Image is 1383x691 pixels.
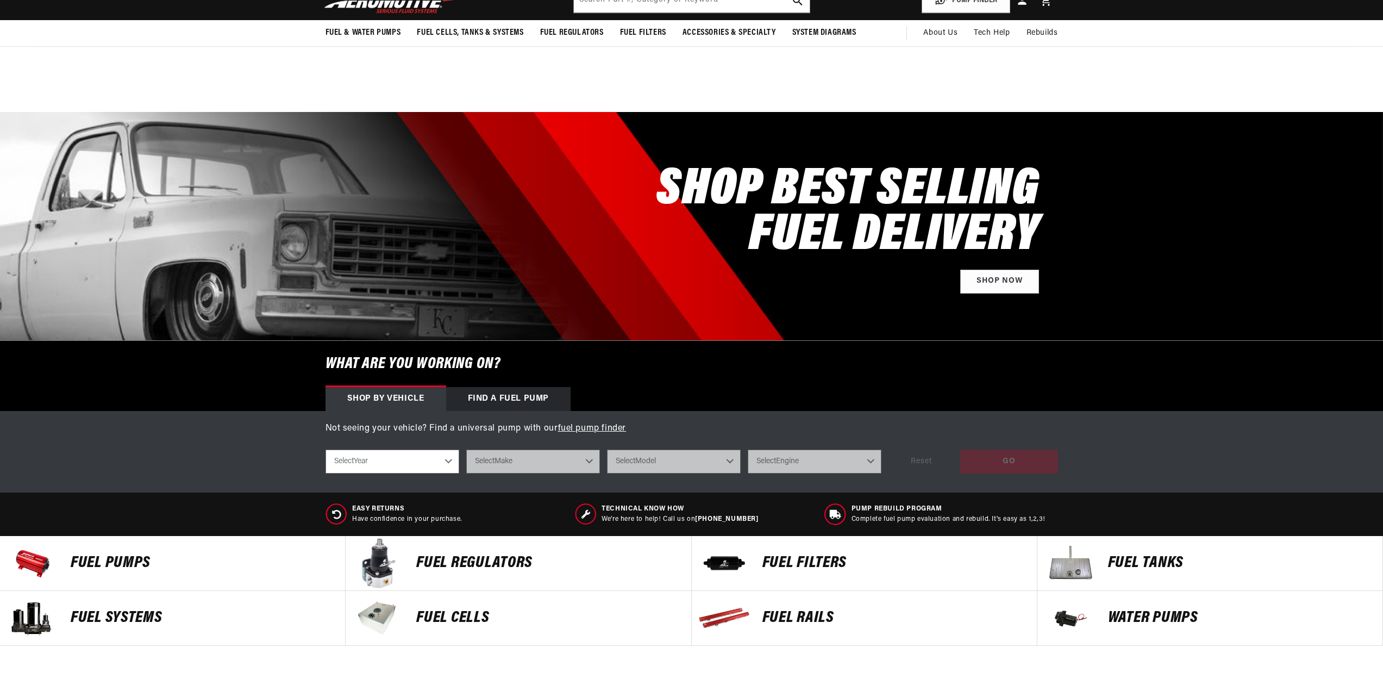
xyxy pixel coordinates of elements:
select: Model [607,450,741,474]
h2: SHOP BEST SELLING FUEL DELIVERY [656,167,1038,259]
summary: Fuel Regulators [532,20,612,46]
img: FUEL FILTERS [697,536,752,590]
a: fuel pump finder [558,424,627,433]
div: Find a Fuel Pump [446,387,571,411]
a: Fuel Tanks Fuel Tanks [1037,536,1383,591]
span: Pump Rebuild program [852,505,1046,514]
a: FUEL REGULATORS FUEL REGULATORS [346,536,691,591]
summary: Accessories & Specialty [674,20,784,46]
img: FUEL Rails [697,591,752,645]
a: FUEL FILTERS FUEL FILTERS [692,536,1037,591]
p: FUEL REGULATORS [416,555,680,571]
span: Fuel Regulators [540,27,604,39]
span: Accessories & Specialty [683,27,776,39]
img: FUEL Cells [351,591,405,645]
img: Fuel Pumps [5,536,60,590]
select: Year [326,450,459,474]
a: FUEL Rails FUEL Rails [692,591,1037,646]
span: Technical Know How [602,505,758,514]
span: About Us [923,29,958,37]
summary: Fuel Filters [612,20,674,46]
h6: What are you working on? [298,341,1085,387]
select: Make [466,450,600,474]
a: [PHONE_NUMBER] [695,516,758,522]
span: Fuel Filters [620,27,666,39]
a: FUEL Cells FUEL Cells [346,591,691,646]
p: We’re here to help! Call us on [602,515,758,524]
p: Water Pumps [1108,610,1372,626]
p: Fuel Tanks [1108,555,1372,571]
p: FUEL FILTERS [762,555,1026,571]
img: Fuel Systems [5,591,60,645]
p: FUEL Cells [416,610,680,626]
img: FUEL REGULATORS [351,536,405,590]
summary: System Diagrams [784,20,865,46]
p: Not seeing your vehicle? Find a universal pump with our [326,422,1058,436]
p: FUEL Rails [762,610,1026,626]
a: Water Pumps Water Pumps [1037,591,1383,646]
img: Water Pumps [1043,591,1097,645]
span: Fuel Cells, Tanks & Systems [417,27,523,39]
p: Fuel Systems [71,610,334,626]
select: Engine [748,450,881,474]
p: Fuel Pumps [71,555,334,571]
span: Easy Returns [352,505,462,514]
a: About Us [915,20,966,46]
span: Fuel & Water Pumps [326,27,401,39]
summary: Fuel & Water Pumps [317,20,409,46]
summary: Rebuilds [1018,20,1066,46]
p: Complete fuel pump evaluation and rebuild. It's easy as 1,2,3! [852,515,1046,524]
img: Fuel Tanks [1043,536,1097,590]
span: Rebuilds [1027,27,1058,39]
summary: Tech Help [966,20,1018,46]
p: Have confidence in your purchase. [352,515,462,524]
div: Shop by vehicle [326,387,446,411]
span: System Diagrams [792,27,856,39]
summary: Fuel Cells, Tanks & Systems [409,20,531,46]
span: Tech Help [974,27,1010,39]
a: Shop Now [960,270,1039,294]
